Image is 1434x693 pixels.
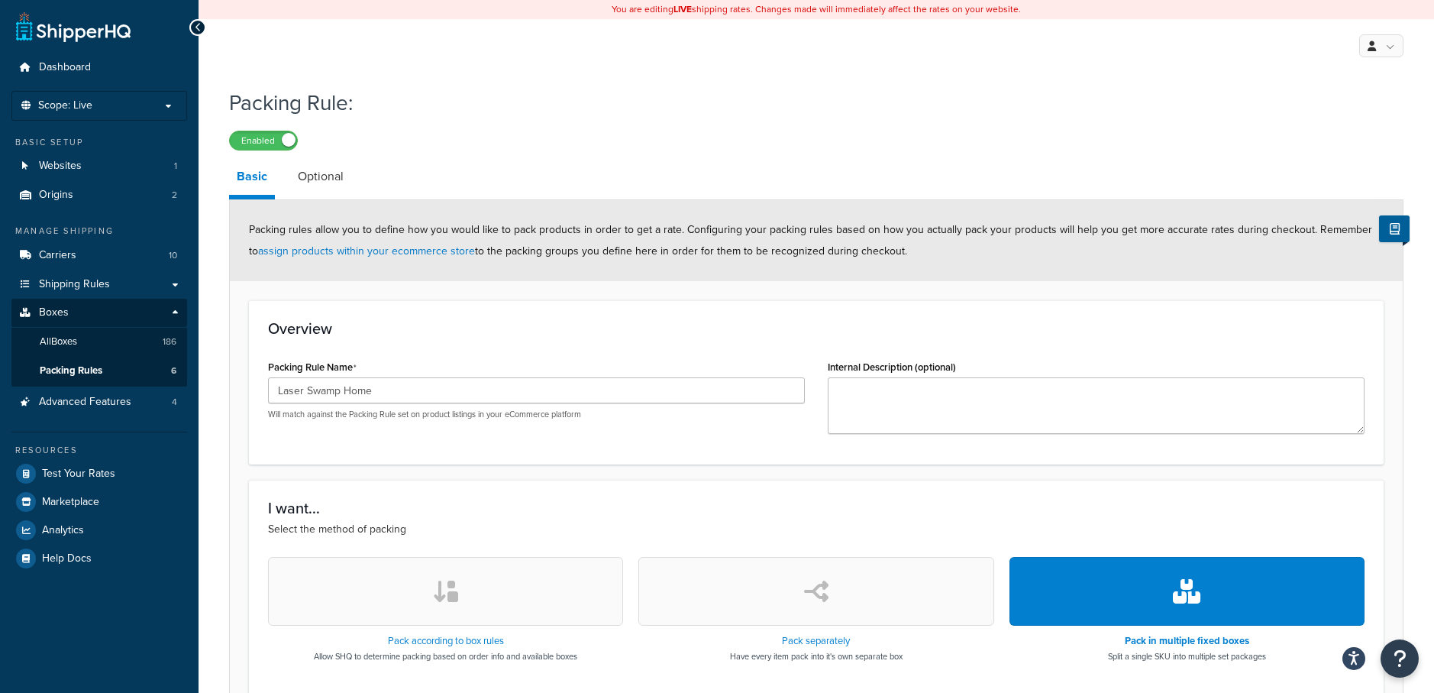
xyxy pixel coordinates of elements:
a: Origins2 [11,181,187,209]
label: Enabled [230,131,297,150]
p: Have every item pack into it's own separate box [730,650,903,662]
li: Websites [11,152,187,180]
a: Advanced Features4 [11,388,187,416]
h3: Pack separately [730,636,903,646]
a: Marketplace [11,488,187,516]
span: Help Docs [42,552,92,565]
button: Show Help Docs [1379,215,1410,242]
a: Boxes [11,299,187,327]
span: Carriers [39,249,76,262]
label: Internal Description (optional) [828,361,956,373]
li: Boxes [11,299,187,386]
span: Packing Rules [40,364,102,377]
h3: Pack in multiple fixed boxes [1108,636,1266,646]
li: Origins [11,181,187,209]
a: Test Your Rates [11,460,187,487]
a: Carriers10 [11,241,187,270]
div: Resources [11,444,187,457]
h3: Overview [268,320,1365,337]
a: Optional [290,158,351,195]
span: Dashboard [39,61,91,74]
span: Scope: Live [38,99,92,112]
span: Boxes [39,306,69,319]
p: Will match against the Packing Rule set on product listings in your eCommerce platform [268,409,805,420]
a: Analytics [11,517,187,544]
b: LIVE [673,2,692,16]
li: Advanced Features [11,388,187,416]
a: Help Docs [11,545,187,572]
span: Analytics [42,524,84,537]
span: Advanced Features [39,396,131,409]
h1: Packing Rule: [229,88,1384,118]
p: Split a single SKU into multiple set packages [1108,650,1266,662]
label: Packing Rule Name [268,361,357,374]
li: Carriers [11,241,187,270]
a: assign products within your ecommerce store [258,243,475,259]
span: Shipping Rules [39,278,110,291]
span: All Boxes [40,335,77,348]
button: Open Resource Center [1381,640,1419,678]
p: Select the method of packing [268,521,1365,538]
a: Dashboard [11,53,187,82]
span: 10 [169,249,177,262]
a: Shipping Rules [11,270,187,299]
a: AllBoxes186 [11,328,187,356]
h3: I want... [268,500,1365,517]
div: Manage Shipping [11,225,187,238]
a: Basic [229,158,275,199]
li: Packing Rules [11,357,187,385]
p: Allow SHQ to determine packing based on order info and available boxes [314,650,577,662]
a: Packing Rules6 [11,357,187,385]
span: 6 [171,364,176,377]
span: Origins [39,189,73,202]
span: Packing rules allow you to define how you would like to pack products in order to get a rate. Con... [249,222,1372,259]
span: 4 [172,396,177,409]
a: Websites1 [11,152,187,180]
span: Test Your Rates [42,468,115,481]
span: 186 [163,335,176,348]
h3: Pack according to box rules [314,636,577,646]
div: Basic Setup [11,136,187,149]
span: Websites [39,160,82,173]
span: Marketplace [42,496,99,509]
span: 1 [174,160,177,173]
span: 2 [172,189,177,202]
